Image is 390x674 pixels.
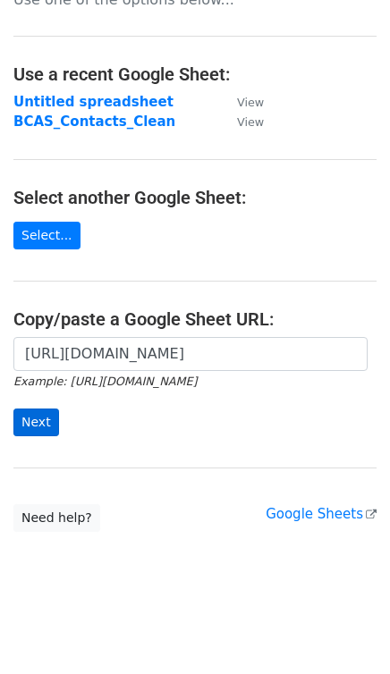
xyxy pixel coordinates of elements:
[13,504,100,532] a: Need help?
[237,115,264,129] small: View
[219,94,264,110] a: View
[13,94,174,110] a: Untitled spreadsheet
[13,187,377,208] h4: Select another Google Sheet:
[266,506,377,522] a: Google Sheets
[301,588,390,674] iframe: Chat Widget
[13,337,368,371] input: Paste your Google Sheet URL here
[13,222,81,249] a: Select...
[13,63,377,85] h4: Use a recent Google Sheet:
[13,375,197,388] small: Example: [URL][DOMAIN_NAME]
[13,308,377,330] h4: Copy/paste a Google Sheet URL:
[237,96,264,109] small: View
[219,114,264,130] a: View
[13,114,175,130] a: BCAS_Contacts_Clean
[13,409,59,436] input: Next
